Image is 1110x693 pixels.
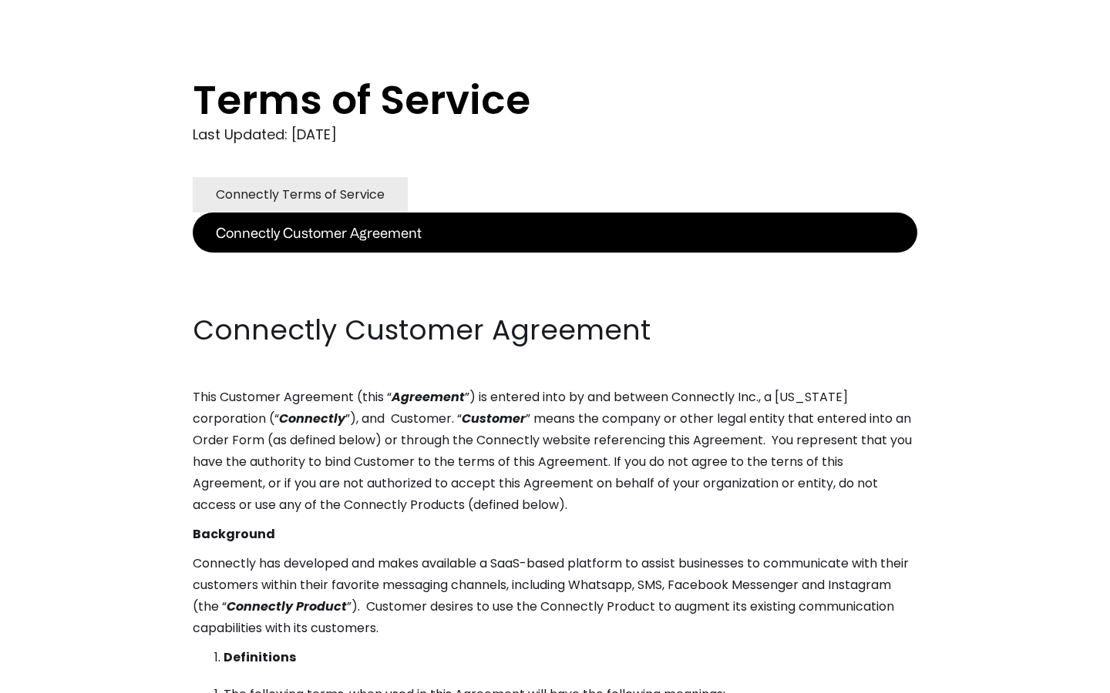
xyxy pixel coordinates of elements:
[216,184,385,206] div: Connectly Terms of Service
[31,666,92,688] ul: Language list
[227,598,347,615] em: Connectly Product
[462,410,526,427] em: Customer
[279,410,345,427] em: Connectly
[193,123,917,146] div: Last Updated: [DATE]
[224,648,296,666] strong: Definitions
[392,388,465,406] em: Agreement
[193,525,275,543] strong: Background
[216,222,422,243] div: Connectly Customer Agreement
[15,665,92,688] aside: Language selected: English
[193,77,856,123] h1: Terms of Service
[193,387,917,516] p: This Customer Agreement (this “ ”) is entered into by and between Connectly Inc., a [US_STATE] co...
[193,253,917,274] p: ‍
[193,282,917,303] p: ‍
[193,311,917,350] h2: Connectly Customer Agreement
[193,553,917,639] p: Connectly has developed and makes available a SaaS-based platform to assist businesses to communi...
